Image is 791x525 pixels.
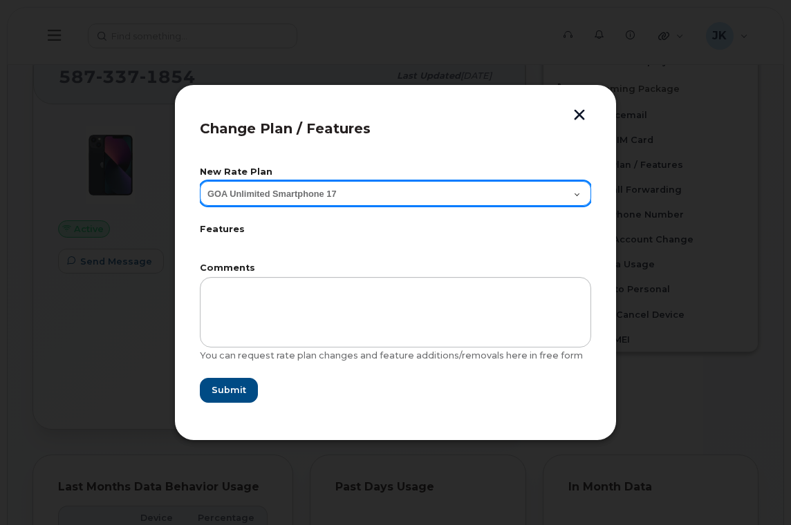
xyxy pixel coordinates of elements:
[200,378,258,403] button: Submit
[200,120,371,137] span: Change Plan / Features
[200,350,591,361] div: You can request rate plan changes and feature additions/removals here in free form
[200,168,591,177] label: New Rate Plan
[200,264,591,273] label: Comments
[200,225,591,234] label: Features
[212,383,246,397] span: Submit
